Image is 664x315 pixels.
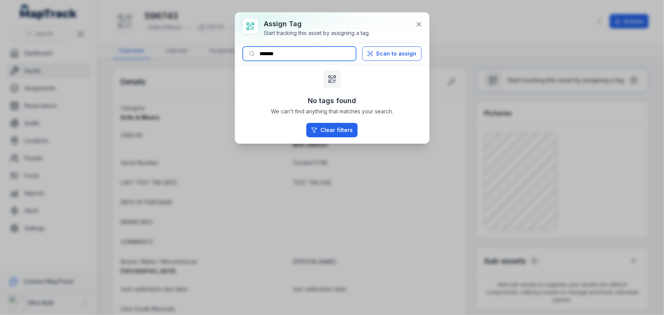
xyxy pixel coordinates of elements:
span: We can't find anything that matches your search. [271,108,393,115]
button: Scan to assign [362,46,422,61]
h3: Assign tag [264,19,370,29]
button: Clear filters [306,123,358,137]
div: Start tracking this asset by assigning a tag. [264,29,370,37]
h3: No tags found [308,95,356,106]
